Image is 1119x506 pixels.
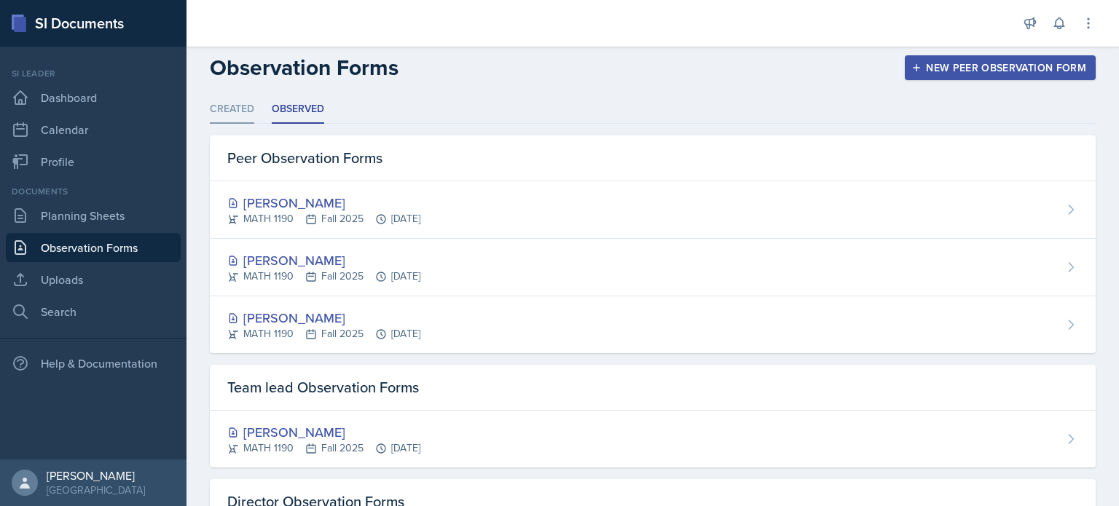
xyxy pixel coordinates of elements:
[227,193,420,213] div: [PERSON_NAME]
[6,83,181,112] a: Dashboard
[6,349,181,378] div: Help & Documentation
[210,239,1096,296] a: [PERSON_NAME] MATH 1190Fall 2025[DATE]
[914,62,1086,74] div: New Peer Observation Form
[227,211,420,226] div: MATH 1190 Fall 2025 [DATE]
[6,67,181,80] div: Si leader
[210,411,1096,467] a: [PERSON_NAME] MATH 1190Fall 2025[DATE]
[47,468,145,483] div: [PERSON_NAME]
[227,269,420,284] div: MATH 1190 Fall 2025 [DATE]
[6,265,181,294] a: Uploads
[227,250,420,270] div: [PERSON_NAME]
[227,440,420,456] div: MATH 1190 Fall 2025 [DATE]
[227,308,420,328] div: [PERSON_NAME]
[272,95,324,124] li: Observed
[227,422,420,442] div: [PERSON_NAME]
[6,147,181,176] a: Profile
[47,483,145,497] div: [GEOGRAPHIC_DATA]
[227,326,420,341] div: MATH 1190 Fall 2025 [DATE]
[210,181,1096,239] a: [PERSON_NAME] MATH 1190Fall 2025[DATE]
[210,95,254,124] li: Created
[905,55,1096,80] button: New Peer Observation Form
[210,296,1096,353] a: [PERSON_NAME] MATH 1190Fall 2025[DATE]
[6,115,181,144] a: Calendar
[210,135,1096,181] div: Peer Observation Forms
[210,55,398,81] h2: Observation Forms
[6,297,181,326] a: Search
[6,233,181,262] a: Observation Forms
[210,365,1096,411] div: Team lead Observation Forms
[6,185,181,198] div: Documents
[6,201,181,230] a: Planning Sheets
